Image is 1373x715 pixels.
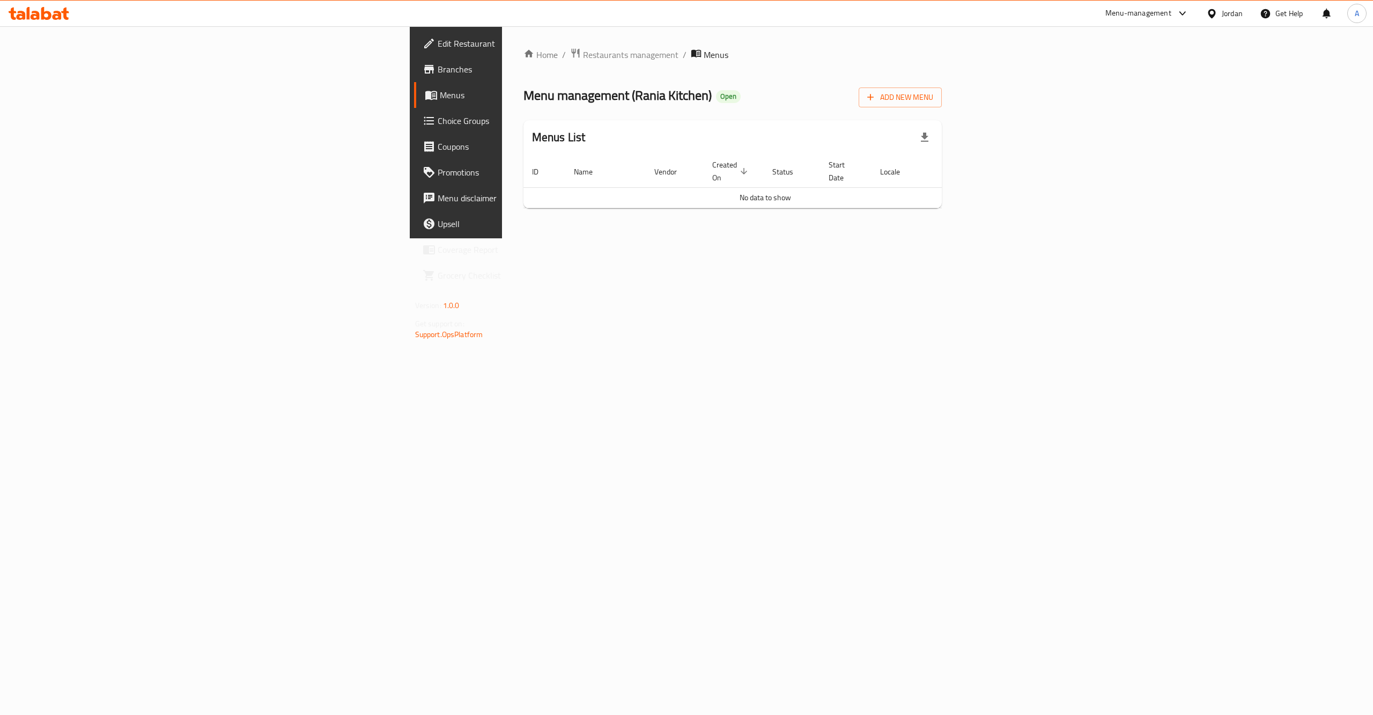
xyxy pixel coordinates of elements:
[414,82,639,108] a: Menus
[683,48,686,61] li: /
[859,87,942,107] button: Add New Menu
[438,37,631,50] span: Edit Restaurant
[415,327,483,341] a: Support.OpsPlatform
[438,166,631,179] span: Promotions
[1105,7,1171,20] div: Menu-management
[414,159,639,185] a: Promotions
[880,165,914,178] span: Locale
[704,48,728,61] span: Menus
[438,269,631,282] span: Grocery Checklist
[443,298,460,312] span: 1.0.0
[438,63,631,76] span: Branches
[438,192,631,205] span: Menu disclaimer
[867,91,933,104] span: Add New Menu
[829,158,859,184] span: Start Date
[414,134,639,159] a: Coupons
[414,108,639,134] a: Choice Groups
[414,237,639,262] a: Coverage Report
[415,298,441,312] span: Version:
[440,89,631,101] span: Menus
[654,165,691,178] span: Vendor
[772,165,807,178] span: Status
[438,243,631,256] span: Coverage Report
[414,56,639,82] a: Branches
[716,92,741,101] span: Open
[523,83,712,107] span: Menu management ( Rania Kitchen )
[438,114,631,127] span: Choice Groups
[532,165,552,178] span: ID
[438,217,631,230] span: Upsell
[532,129,586,145] h2: Menus List
[1222,8,1243,19] div: Jordan
[740,191,791,205] span: No data to show
[414,262,639,288] a: Grocery Checklist
[716,90,741,103] div: Open
[912,125,938,150] div: Export file
[927,155,1007,188] th: Actions
[438,140,631,153] span: Coupons
[415,317,464,331] span: Get support on:
[1355,8,1359,19] span: A
[414,31,639,56] a: Edit Restaurant
[574,165,607,178] span: Name
[523,155,1007,208] table: enhanced table
[414,211,639,237] a: Upsell
[712,158,751,184] span: Created On
[523,48,942,62] nav: breadcrumb
[414,185,639,211] a: Menu disclaimer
